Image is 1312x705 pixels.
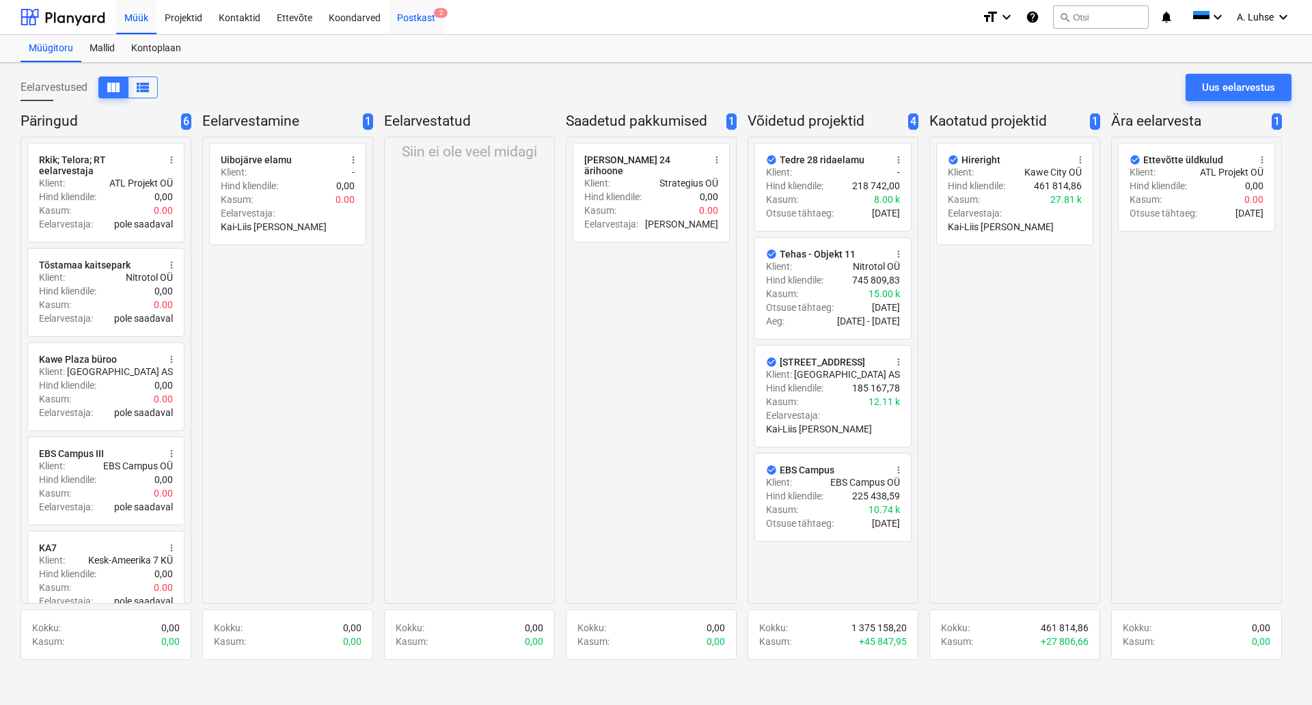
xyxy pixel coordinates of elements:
[1257,154,1268,165] span: more_vert
[766,314,784,328] p: Aeg :
[39,473,96,486] p: Hind kliendile :
[39,354,117,365] div: Kawe Plaza büroo
[645,217,718,231] p: [PERSON_NAME]
[1059,12,1070,23] span: search
[707,635,725,648] p: 0,00
[908,113,918,130] span: 4
[1130,179,1187,193] p: Hind kliendile :
[1034,179,1082,193] p: 461 814,86
[766,503,798,516] p: Kasum :
[109,176,173,190] p: ATL Projekt OÜ
[39,392,71,406] p: Kasum :
[214,635,246,648] p: Kasum :
[114,217,173,231] p: pole saadaval
[1024,165,1082,179] p: Kawe City OÜ
[1130,193,1162,206] p: Kasum :
[1123,621,1151,635] p: Kokku :
[20,112,176,131] p: Päringud
[584,176,610,190] p: Klient :
[166,260,177,271] span: more_vert
[874,193,900,206] p: 8.00 k
[221,206,275,220] p: Eelarvestaja :
[961,154,1000,165] div: Hireright
[352,165,355,179] p: -
[1252,635,1270,648] p: 0,00
[434,8,448,18] span: 2
[348,154,359,165] span: more_vert
[853,260,900,273] p: Nitrotol OÜ
[126,271,173,284] p: Nitrotol OÜ
[780,249,856,260] div: Tehas - Objekt 11
[1200,165,1263,179] p: ATL Projekt OÜ
[154,567,173,581] p: 0,00
[893,465,904,475] span: more_vert
[154,473,173,486] p: 0,00
[1209,9,1226,25] i: keyboard_arrow_down
[396,635,428,648] p: Kasum :
[893,249,904,260] span: more_vert
[154,298,173,312] p: 0.00
[20,35,81,62] a: Müügitoru
[39,298,71,312] p: Kasum :
[39,581,71,594] p: Kasum :
[872,516,900,530] p: [DATE]
[759,635,791,648] p: Kasum :
[1130,206,1197,220] p: Otsuse tähtaeg :
[869,287,900,301] p: 15.00 k
[39,176,65,190] p: Klient :
[336,193,355,206] p: 0.00
[700,190,718,204] p: 0,00
[577,635,610,648] p: Kasum :
[88,553,173,567] p: Kesk-Ameerika 7 KÜ
[780,154,864,165] div: Tedre 28 ridaelamu
[707,621,725,635] p: 0,00
[766,465,777,475] span: Märgi kui tegemata
[39,190,96,204] p: Hind kliendile :
[166,154,177,165] span: more_vert
[1123,635,1155,648] p: Kasum :
[766,301,834,314] p: Otsuse tähtaeg :
[998,9,1015,25] i: keyboard_arrow_down
[766,409,820,422] p: Eelarvestaja :
[221,179,278,193] p: Hind kliendile :
[830,475,900,489] p: EBS Campus OÜ
[948,154,959,165] span: Märgi kui tegemata
[748,112,903,131] p: Võidetud projektid
[852,489,900,503] p: 225 438,59
[39,567,96,581] p: Hind kliendile :
[221,154,292,165] div: Uibojärve elamu
[759,621,788,635] p: Kokku :
[81,35,123,62] div: Mallid
[39,594,93,608] p: Eelarvestaja :
[852,179,900,193] p: 218 742,00
[852,381,900,395] p: 185 167,78
[384,112,549,131] p: Eelarvestatud
[161,635,180,648] p: 0,00
[699,204,718,217] p: 0.00
[202,112,357,131] p: Eelarvestamine
[893,357,904,368] span: more_vert
[154,486,173,500] p: 0.00
[221,220,327,234] p: Kai-Liis [PERSON_NAME]
[1026,9,1039,25] i: Abikeskus
[39,284,96,298] p: Hind kliendile :
[1090,113,1100,130] span: 1
[39,448,104,459] div: EBS Campus III
[929,112,1084,131] p: Kaotatud projektid
[584,154,703,176] div: [PERSON_NAME] 24 ärihoone
[214,621,243,635] p: Kokku :
[1111,112,1266,131] p: Ära eelarvesta
[525,635,543,648] p: 0,00
[166,354,177,365] span: more_vert
[872,206,900,220] p: [DATE]
[166,448,177,459] span: more_vert
[396,621,424,635] p: Kokku :
[766,154,777,165] span: Märgi kui tegemata
[897,165,900,179] p: -
[39,542,57,553] div: KA7
[343,621,361,635] p: 0,00
[39,204,71,217] p: Kasum :
[39,553,65,567] p: Klient :
[154,378,173,392] p: 0,00
[948,220,1054,234] p: Kai-Liis [PERSON_NAME]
